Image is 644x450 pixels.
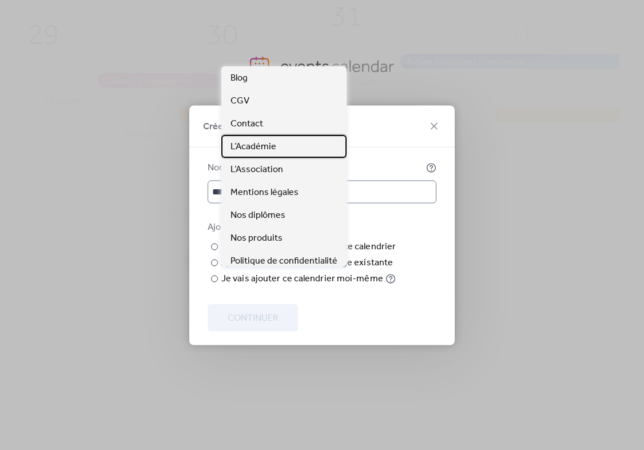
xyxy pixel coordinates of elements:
span: Contact [230,117,263,131]
span: Mentions légales [230,186,299,200]
span: L’Académie [230,140,276,154]
span: L’Association [230,163,283,177]
div: Nom du calendrier [208,161,424,174]
div: Ajouter le calendrier à votre site [208,220,434,234]
span: Politique de confidentialité [230,254,337,268]
span: Nos diplômes [230,209,285,222]
span: Nos produits [230,232,283,245]
span: CGV [230,94,249,108]
div: Je vais ajouter ce calendrier moi-même [221,272,383,285]
span: Blog [230,71,248,85]
span: Créez votre calendrier [203,120,294,133]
